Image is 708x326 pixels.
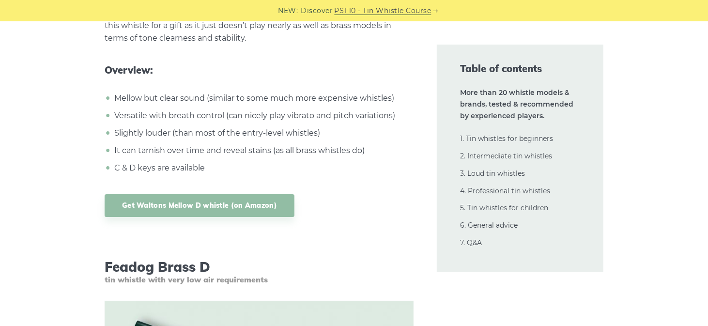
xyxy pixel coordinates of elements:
[460,221,518,230] a: 6. General advice
[460,152,552,160] a: 2. Intermediate tin whistles
[112,109,414,122] li: Versatile with breath control (can nicely play vibrato and pitch variations)
[460,203,548,212] a: 5. Tin whistles for children
[112,92,414,105] li: Mellow but clear sound (similar to some much more expensive whistles)
[105,64,414,76] span: Overview:
[460,134,553,143] a: 1. Tin whistles for beginners
[460,186,550,195] a: 4. Professional tin whistles
[460,62,580,76] span: Table of contents
[460,88,573,120] strong: More than 20 whistle models & brands, tested & recommended by experienced players.
[105,194,294,217] a: Get Waltons Mellow D whistle (on Amazon)
[112,127,414,140] li: Slightly louder (than most of the entry-level whistles)
[335,5,431,16] a: PST10 - Tin Whistle Course
[278,5,298,16] span: NEW:
[460,169,525,178] a: 3. Loud tin whistles
[301,5,333,16] span: Discover
[112,144,414,157] li: It can tarnish over time and reveal stains (as all brass whistles do)
[112,162,414,174] li: C & D keys are available
[105,275,414,284] span: tin whistle with very low air requirements
[460,238,482,247] a: 7. Q&A
[105,259,414,284] h3: Feadog Brass D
